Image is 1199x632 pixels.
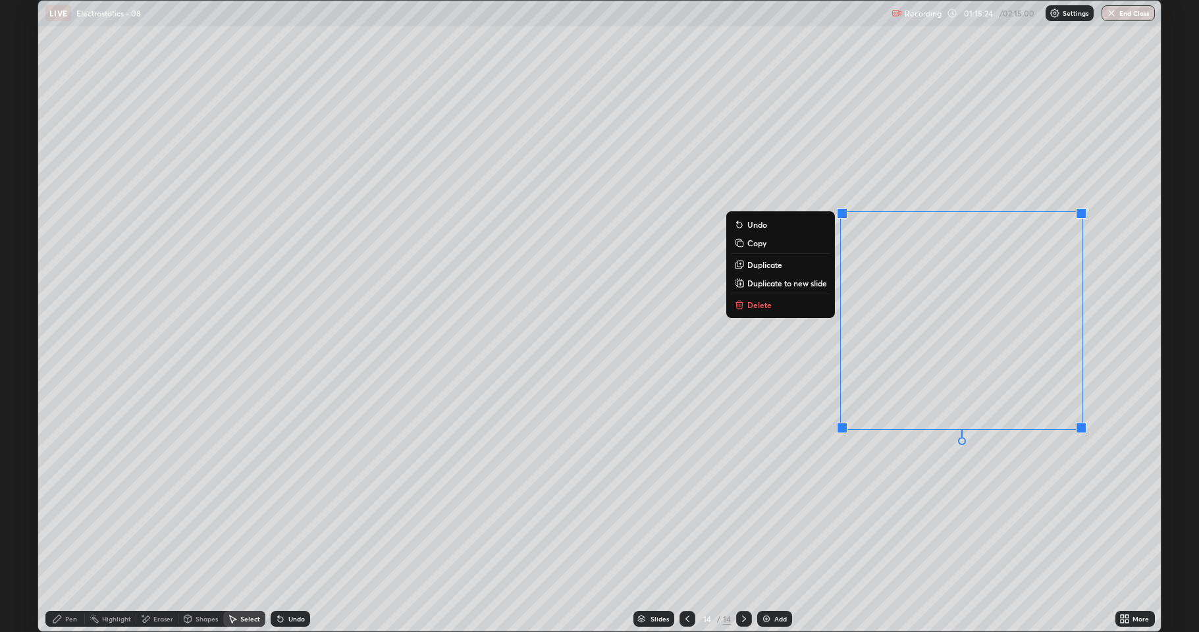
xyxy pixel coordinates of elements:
[747,259,782,270] p: Duplicate
[892,8,902,18] img: recording.375f2c34.svg
[732,217,830,232] button: Undo
[651,616,669,622] div: Slides
[196,616,218,622] div: Shapes
[732,297,830,313] button: Delete
[701,615,714,623] div: 14
[1063,10,1088,16] p: Settings
[747,300,772,310] p: Delete
[1132,616,1149,622] div: More
[732,235,830,251] button: Copy
[288,616,305,622] div: Undo
[747,278,827,288] p: Duplicate to new slide
[1102,5,1155,21] button: End Class
[761,614,772,624] img: add-slide-button
[1106,8,1117,18] img: end-class-cross
[102,616,131,622] div: Highlight
[905,9,942,18] p: Recording
[716,615,720,623] div: /
[747,219,767,230] p: Undo
[65,616,77,622] div: Pen
[747,238,766,248] p: Copy
[774,616,787,622] div: Add
[76,8,141,18] p: Electrostatics - 08
[153,616,173,622] div: Eraser
[732,275,830,291] button: Duplicate to new slide
[723,613,731,625] div: 14
[1050,8,1060,18] img: class-settings-icons
[732,257,830,273] button: Duplicate
[240,616,260,622] div: Select
[49,8,67,18] p: LIVE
